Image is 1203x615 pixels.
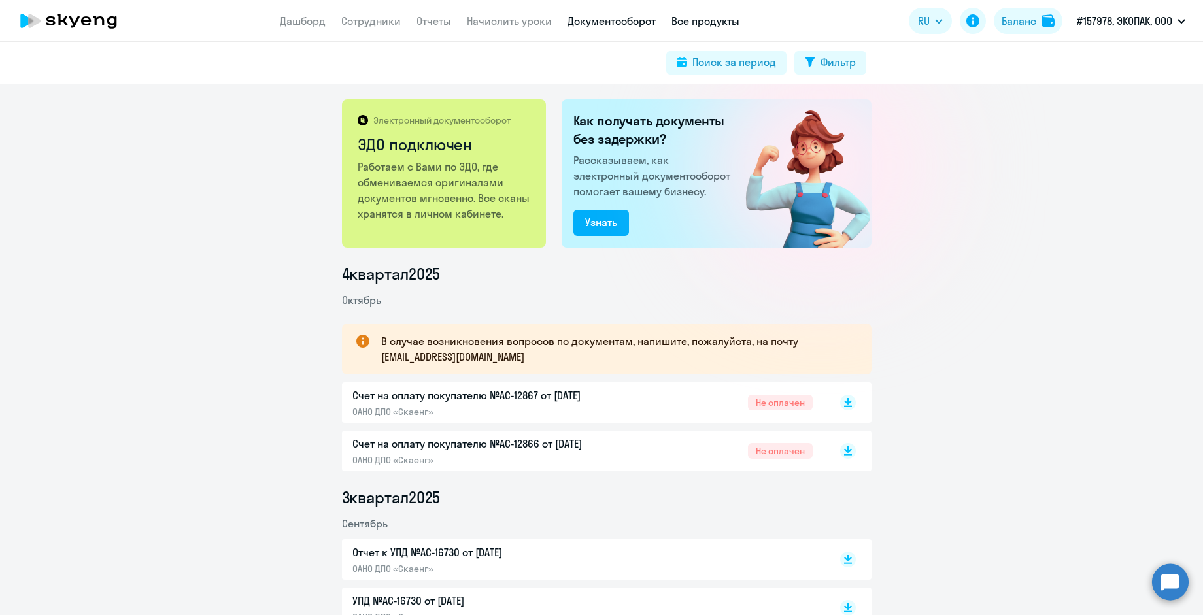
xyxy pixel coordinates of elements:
[352,544,813,574] a: Отчет к УПД №AC-16730 от [DATE]ОАНО ДПО «Скаенг»
[821,54,856,70] div: Фильтр
[994,8,1062,34] button: Балансbalance
[352,406,627,418] p: ОАНО ДПО «Скаенг»
[568,14,656,27] a: Документооборот
[358,159,532,222] p: Работаем с Вами по ЭДО, где обмениваемся оригиналами документов мгновенно. Все сканы хранятся в л...
[352,544,627,560] p: Отчет к УПД №AC-16730 от [DATE]
[373,114,511,126] p: Электронный документооборот
[280,14,326,27] a: Дашборд
[748,395,813,410] span: Не оплачен
[352,436,813,466] a: Счет на оплату покупателю №AC-12866 от [DATE]ОАНО ДПО «Скаенг»Не оплачен
[467,14,552,27] a: Начислить уроки
[1002,13,1036,29] div: Баланс
[1042,14,1055,27] img: balance
[352,593,627,608] p: УПД №AC-16730 от [DATE]
[692,54,776,70] div: Поиск за период
[724,99,872,248] img: connected
[352,388,813,418] a: Счет на оплату покупателю №AC-12867 от [DATE]ОАНО ДПО «Скаенг»Не оплачен
[573,112,736,148] h2: Как получать документы без задержки?
[341,14,401,27] a: Сотрудники
[573,210,629,236] button: Узнать
[342,487,872,508] li: 3 квартал 2025
[666,51,787,75] button: Поиск за период
[1077,13,1172,29] p: #157978, ЭКОПАК, ООО
[585,214,617,230] div: Узнать
[352,388,627,403] p: Счет на оплату покупателю №AC-12867 от [DATE]
[671,14,739,27] a: Все продукты
[416,14,451,27] a: Отчеты
[352,436,627,452] p: Счет на оплату покупателю №AC-12866 от [DATE]
[794,51,866,75] button: Фильтр
[381,333,848,365] p: В случае возникновения вопросов по документам, напишите, пожалуйста, на почту [EMAIL_ADDRESS][DOM...
[342,517,388,530] span: Сентябрь
[352,563,627,574] p: ОАНО ДПО «Скаенг»
[573,152,736,199] p: Рассказываем, как электронный документооборот помогает вашему бизнесу.
[748,443,813,459] span: Не оплачен
[342,263,872,284] li: 4 квартал 2025
[342,293,381,307] span: Октябрь
[352,454,627,466] p: ОАНО ДПО «Скаенг»
[909,8,952,34] button: RU
[358,134,532,155] h2: ЭДО подключен
[918,13,930,29] span: RU
[1070,5,1192,37] button: #157978, ЭКОПАК, ООО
